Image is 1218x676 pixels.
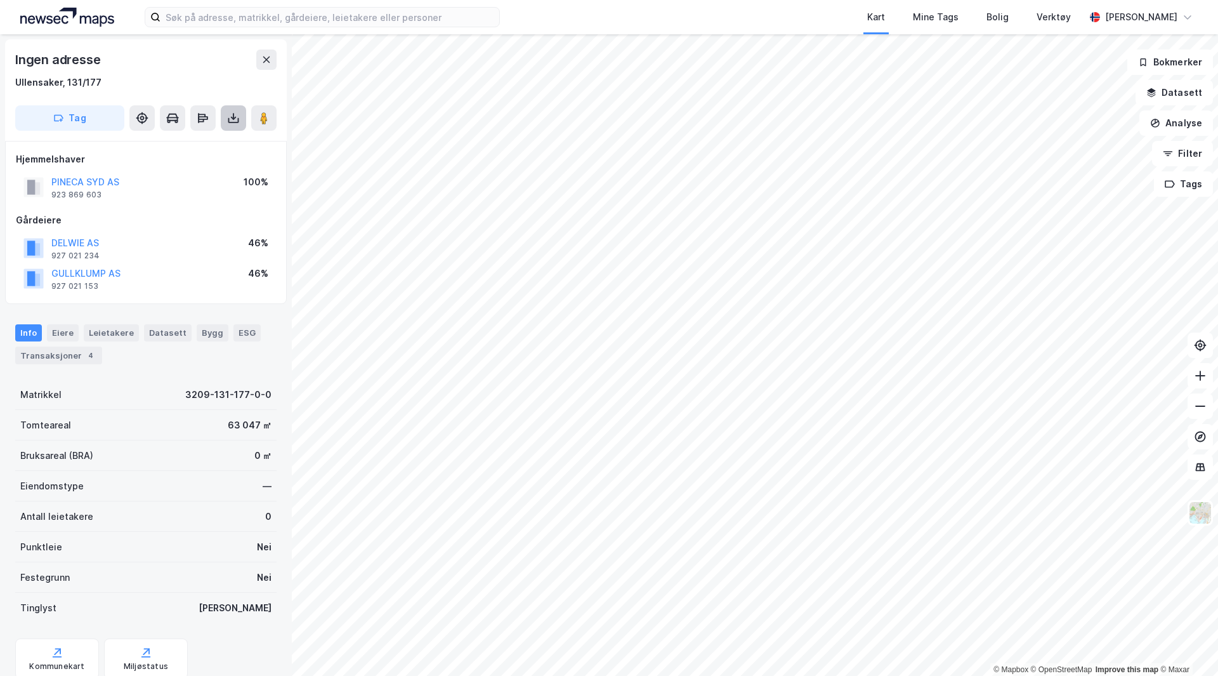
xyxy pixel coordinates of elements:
div: Ullensaker, 131/177 [15,75,101,90]
div: [PERSON_NAME] [199,600,272,616]
div: Kontrollprogram for chat [1155,615,1218,676]
div: Gårdeiere [16,213,276,228]
div: Matrikkel [20,387,62,402]
div: Mine Tags [913,10,959,25]
div: Transaksjoner [15,347,102,364]
a: Improve this map [1096,665,1158,674]
div: Bygg [197,324,228,341]
div: 0 ㎡ [254,448,272,463]
button: Tags [1154,171,1213,197]
div: Nei [257,540,272,555]
div: Leietakere [84,324,139,341]
div: 46% [248,235,268,251]
div: — [263,479,272,494]
div: Hjemmelshaver [16,152,276,167]
button: Analyse [1139,110,1213,136]
a: OpenStreetMap [1031,665,1092,674]
div: 4 [84,349,97,362]
div: Datasett [144,324,192,341]
a: Mapbox [993,665,1028,674]
div: 63 047 ㎡ [228,418,272,433]
div: 100% [244,175,268,190]
div: Bruksareal (BRA) [20,448,93,463]
input: Søk på adresse, matrikkel, gårdeiere, leietakere eller personer [160,8,499,27]
img: logo.a4113a55bc3d86da70a041830d287a7e.svg [20,8,114,27]
div: Verktøy [1037,10,1071,25]
button: Bokmerker [1127,50,1213,75]
div: ESG [233,324,261,341]
div: Festegrunn [20,570,70,585]
div: Miljøstatus [124,661,168,672]
div: Info [15,324,42,341]
button: Tag [15,105,124,131]
div: Eiere [47,324,79,341]
button: Filter [1152,141,1213,166]
div: [PERSON_NAME] [1105,10,1177,25]
div: 927 021 234 [51,251,100,261]
button: Datasett [1136,80,1213,105]
div: Kart [867,10,885,25]
iframe: Chat Widget [1155,615,1218,676]
div: Tinglyst [20,600,56,616]
div: Bolig [986,10,1009,25]
div: Eiendomstype [20,479,84,494]
div: 3209-131-177-0-0 [185,387,272,402]
div: Antall leietakere [20,509,93,524]
div: Ingen adresse [15,50,103,70]
div: 0 [265,509,272,524]
div: 923 869 603 [51,190,101,200]
div: 927 021 153 [51,281,98,291]
div: Punktleie [20,540,62,555]
div: 46% [248,266,268,281]
div: Kommunekart [29,661,84,672]
div: Nei [257,570,272,585]
img: Z [1188,501,1212,525]
div: Tomteareal [20,418,71,433]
